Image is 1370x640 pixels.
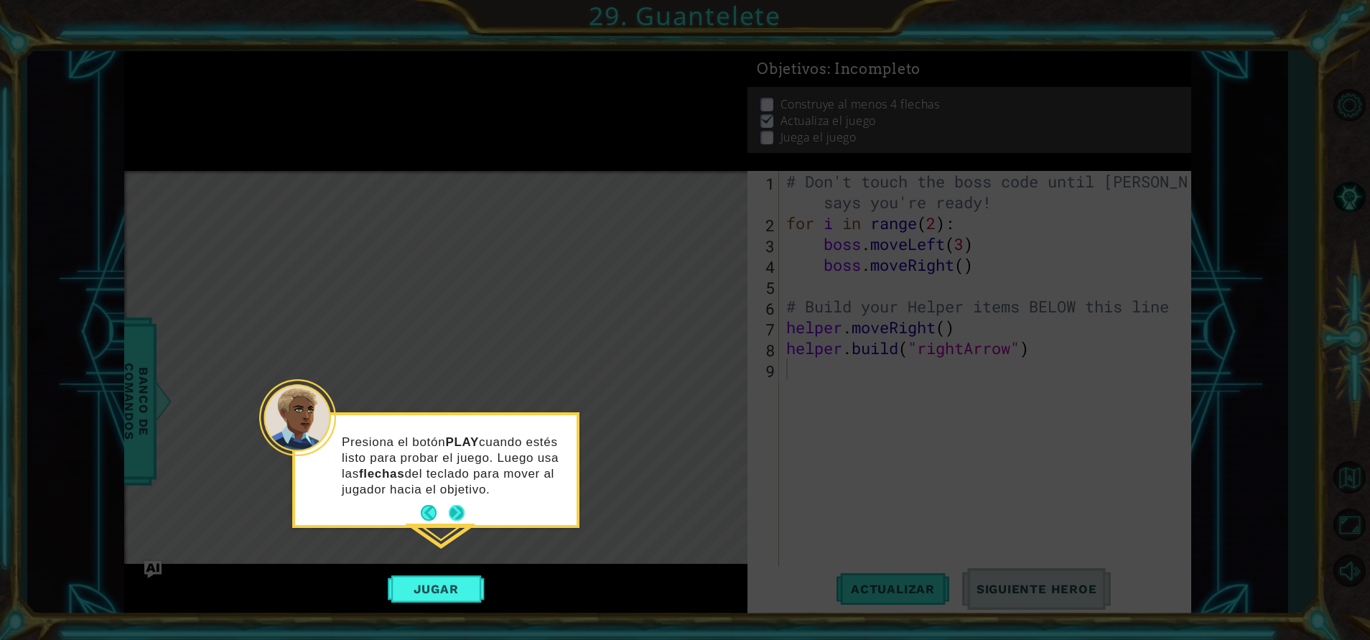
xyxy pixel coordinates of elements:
button: Next [449,505,465,521]
button: Back [421,505,449,521]
button: Jugar [388,575,485,603]
strong: PLAY [445,435,479,449]
strong: flechas [359,467,405,481]
p: Presiona el botón cuando estés listo para probar el juego. Luego usa las del teclado para mover a... [342,435,567,498]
